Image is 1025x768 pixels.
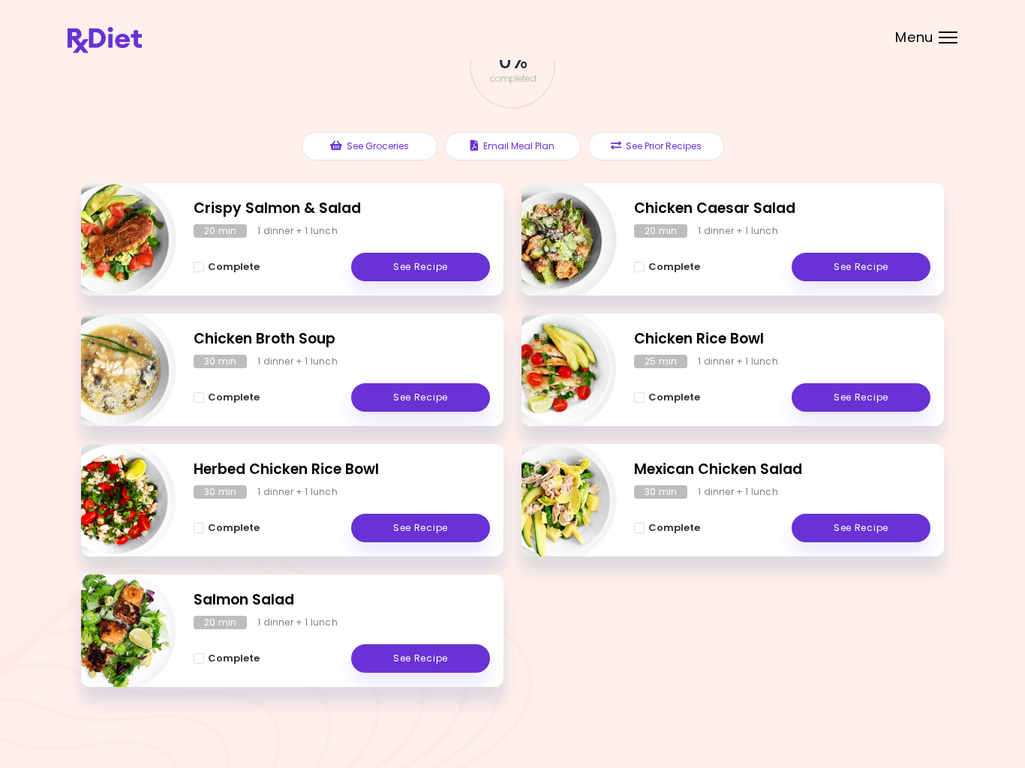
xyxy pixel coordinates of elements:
img: Info - Salmon Salad [52,568,176,693]
a: See Recipe - Crispy Salmon & Salad [351,253,490,281]
div: 20 min [194,224,247,238]
h2: Salmon Salad [194,589,490,611]
h2: Chicken Broth Soup [194,328,490,350]
div: 1 dinner + 1 lunch [257,485,338,499]
a: See Recipe - Mexican Chicken Salad [792,514,930,542]
a: See Recipe - Chicken Broth Soup [351,383,490,412]
div: 1 dinner + 1 lunch [257,224,338,238]
div: 1 dinner + 1 lunch [698,485,778,499]
button: Complete - Mexican Chicken Salad [634,519,700,537]
div: 1 dinner + 1 lunch [257,355,338,368]
h2: Herbed Chicken Rice Bowl [194,459,490,481]
span: Menu [895,31,933,44]
button: Complete - Crispy Salmon & Salad [194,258,260,276]
button: Complete - Chicken Rice Bowl [634,388,700,406]
span: Complete [208,391,260,403]
img: RxDiet [68,27,142,53]
span: Complete [648,522,700,534]
span: Complete [208,652,260,664]
img: Info - Chicken Rice Bowl [492,307,617,432]
div: 20 min [634,224,687,238]
img: Info - Crispy Salmon & Salad [52,177,176,301]
div: 25 min [634,355,687,368]
div: 30 min [634,485,687,499]
h2: Mexican Chicken Salad [634,459,930,481]
h2: Chicken Caesar Salad [634,198,930,220]
div: 1 dinner + 1 lunch [698,224,778,238]
span: 0 % [498,49,526,74]
img: Info - Chicken Broth Soup [52,307,176,432]
div: 1 dinner + 1 lunch [698,355,778,368]
div: 20 min [194,616,247,629]
a: See Recipe - Chicken Caesar Salad [792,253,930,281]
button: See Prior Recipes [588,132,724,160]
img: Info - Chicken Caesar Salad [492,177,617,301]
img: Info - Herbed Chicken Rice Bowl [52,438,176,562]
button: See Groceries [302,132,437,160]
div: 1 dinner + 1 lunch [257,616,338,629]
a: See Recipe - Salmon Salad [351,644,490,673]
button: Email Meal Plan [445,132,581,160]
button: Complete - Salmon Salad [194,649,260,667]
span: Complete [648,391,700,403]
div: 30 min [194,485,247,499]
span: Complete [648,261,700,273]
img: Info - Mexican Chicken Salad [492,438,617,562]
h2: Crispy Salmon & Salad [194,198,490,220]
span: Complete [208,261,260,273]
a: See Recipe - Herbed Chicken Rice Bowl [351,514,490,542]
h2: Chicken Rice Bowl [634,328,930,350]
button: Complete - Chicken Broth Soup [194,388,260,406]
a: See Recipe - Chicken Rice Bowl [792,383,930,412]
button: Complete - Herbed Chicken Rice Bowl [194,519,260,537]
span: completed [489,74,537,83]
div: 30 min [194,355,247,368]
button: Complete - Chicken Caesar Salad [634,258,700,276]
span: Complete [208,522,260,534]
